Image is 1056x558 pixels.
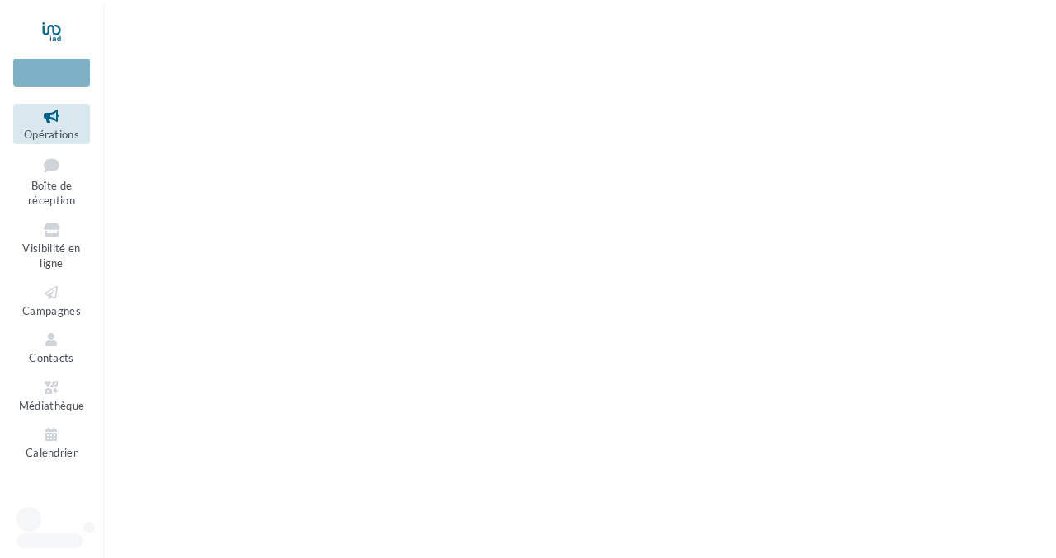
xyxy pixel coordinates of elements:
a: Visibilité en ligne [13,218,90,274]
a: Campagnes [13,280,90,321]
a: Opérations [13,104,90,144]
span: Calendrier [26,446,78,459]
span: Campagnes [22,304,81,317]
span: Opérations [24,128,79,141]
div: Nouvelle campagne [13,59,90,87]
a: Boîte de réception [13,151,90,211]
span: Contacts [29,351,74,364]
a: Médiathèque [13,375,90,415]
span: Boîte de réception [28,179,75,208]
span: Médiathèque [19,399,85,412]
span: Visibilité en ligne [22,241,80,270]
a: Calendrier [13,422,90,462]
a: Contacts [13,327,90,368]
